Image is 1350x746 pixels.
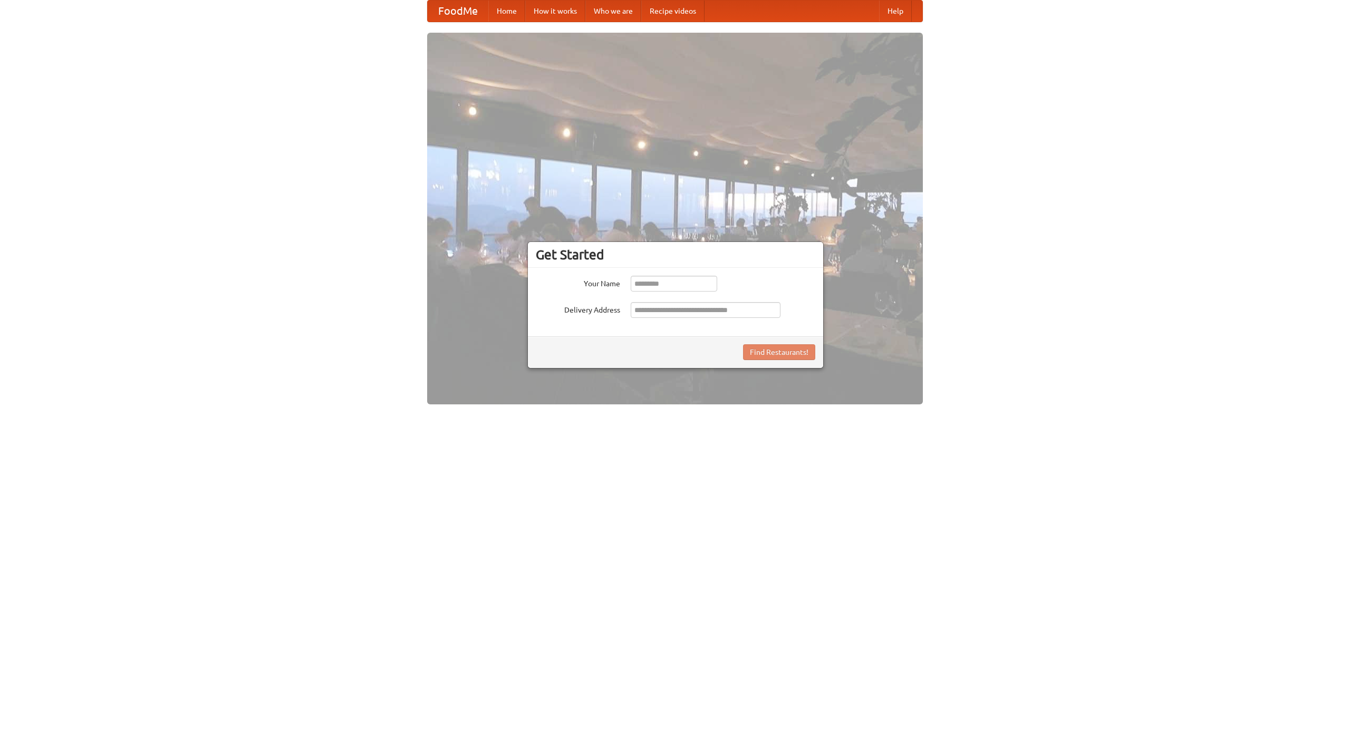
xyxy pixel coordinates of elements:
a: Who we are [585,1,641,22]
a: Recipe videos [641,1,705,22]
a: FoodMe [428,1,488,22]
a: How it works [525,1,585,22]
a: Home [488,1,525,22]
label: Delivery Address [536,302,620,315]
h3: Get Started [536,247,815,263]
a: Help [879,1,912,22]
label: Your Name [536,276,620,289]
button: Find Restaurants! [743,344,815,360]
